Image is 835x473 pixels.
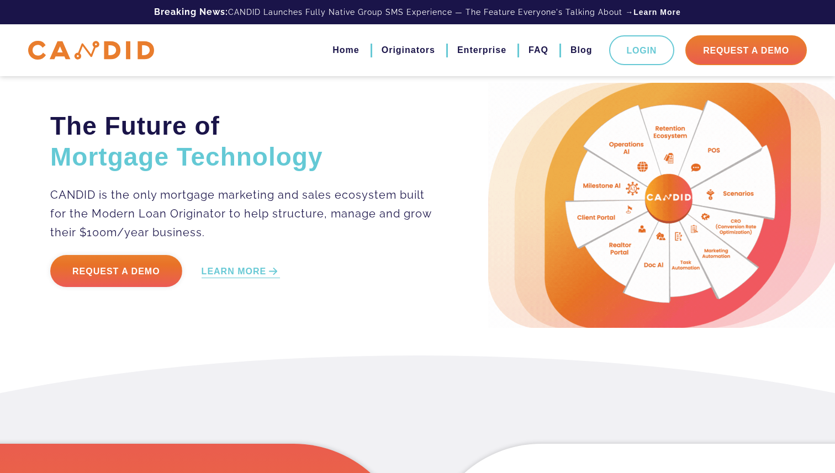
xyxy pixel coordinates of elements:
a: LEARN MORE [202,265,281,278]
a: Request A Demo [685,35,807,65]
b: Breaking News: [154,7,228,17]
h2: The Future of [50,110,433,172]
a: Login [609,35,675,65]
p: CANDID is the only mortgage marketing and sales ecosystem built for the Modern Loan Originator to... [50,185,433,242]
a: Request a Demo [50,255,182,287]
a: Enterprise [457,41,506,60]
a: FAQ [529,41,548,60]
a: Originators [382,41,435,60]
a: Blog [570,41,593,60]
span: Mortgage Technology [50,142,323,171]
a: Learn More [633,7,680,18]
a: Home [332,41,359,60]
img: CANDID APP [28,41,154,60]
